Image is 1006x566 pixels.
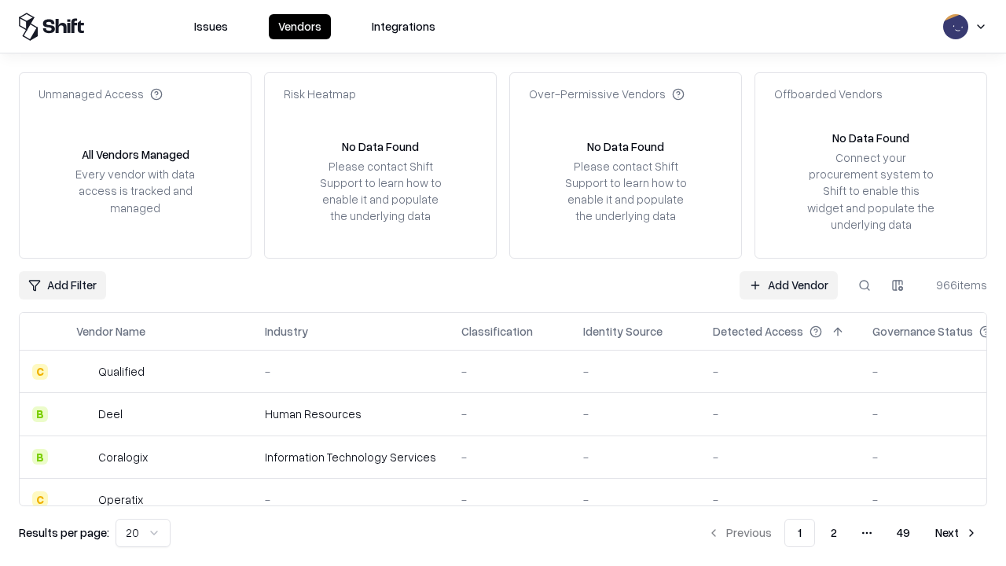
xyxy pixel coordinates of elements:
[265,449,436,465] div: Information Technology Services
[698,519,987,547] nav: pagination
[713,491,847,508] div: -
[76,449,92,465] img: Coralogix
[461,323,533,340] div: Classification
[713,323,803,340] div: Detected Access
[583,323,663,340] div: Identity Source
[818,519,850,547] button: 2
[884,519,923,547] button: 49
[265,491,436,508] div: -
[461,449,558,465] div: -
[269,14,331,39] button: Vendors
[806,149,936,233] div: Connect your procurement system to Shift to enable this widget and populate the underlying data
[560,158,691,225] div: Please contact Shift Support to learn how to enable it and populate the underlying data
[76,364,92,380] img: Qualified
[583,491,688,508] div: -
[98,363,145,380] div: Qualified
[583,449,688,465] div: -
[362,14,445,39] button: Integrations
[872,323,973,340] div: Governance Status
[529,86,685,102] div: Over-Permissive Vendors
[70,166,200,215] div: Every vendor with data access is tracked and managed
[32,449,48,465] div: B
[461,406,558,422] div: -
[713,449,847,465] div: -
[19,524,109,541] p: Results per page:
[76,406,92,422] img: Deel
[284,86,356,102] div: Risk Heatmap
[98,406,123,422] div: Deel
[774,86,883,102] div: Offboarded Vendors
[76,491,92,507] img: Operatix
[461,363,558,380] div: -
[98,491,143,508] div: Operatix
[98,449,148,465] div: Coralogix
[924,277,987,293] div: 966 items
[265,323,308,340] div: Industry
[32,406,48,422] div: B
[583,406,688,422] div: -
[342,138,419,155] div: No Data Found
[713,363,847,380] div: -
[784,519,815,547] button: 1
[583,363,688,380] div: -
[76,323,145,340] div: Vendor Name
[926,519,987,547] button: Next
[587,138,664,155] div: No Data Found
[39,86,163,102] div: Unmanaged Access
[315,158,446,225] div: Please contact Shift Support to learn how to enable it and populate the underlying data
[185,14,237,39] button: Issues
[82,146,189,163] div: All Vendors Managed
[832,130,909,146] div: No Data Found
[713,406,847,422] div: -
[32,491,48,507] div: C
[265,363,436,380] div: -
[265,406,436,422] div: Human Resources
[740,271,838,300] a: Add Vendor
[32,364,48,380] div: C
[461,491,558,508] div: -
[19,271,106,300] button: Add Filter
